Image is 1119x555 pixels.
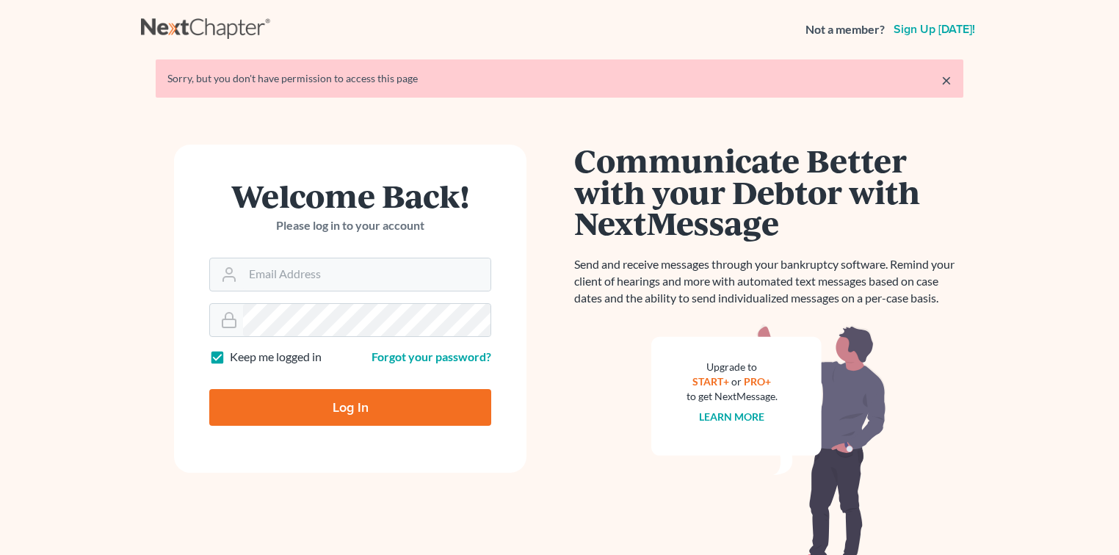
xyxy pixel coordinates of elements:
[693,375,730,388] a: START+
[687,389,778,404] div: to get NextMessage.
[732,375,742,388] span: or
[209,217,491,234] p: Please log in to your account
[700,410,765,423] a: Learn more
[891,23,978,35] a: Sign up [DATE]!
[941,71,952,89] a: ×
[574,145,963,239] h1: Communicate Better with your Debtor with NextMessage
[574,256,963,307] p: Send and receive messages through your bankruptcy software. Remind your client of hearings and mo...
[209,389,491,426] input: Log In
[372,349,491,363] a: Forgot your password?
[167,71,952,86] div: Sorry, but you don't have permission to access this page
[687,360,778,374] div: Upgrade to
[805,21,885,38] strong: Not a member?
[209,180,491,211] h1: Welcome Back!
[745,375,772,388] a: PRO+
[230,349,322,366] label: Keep me logged in
[243,258,490,291] input: Email Address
